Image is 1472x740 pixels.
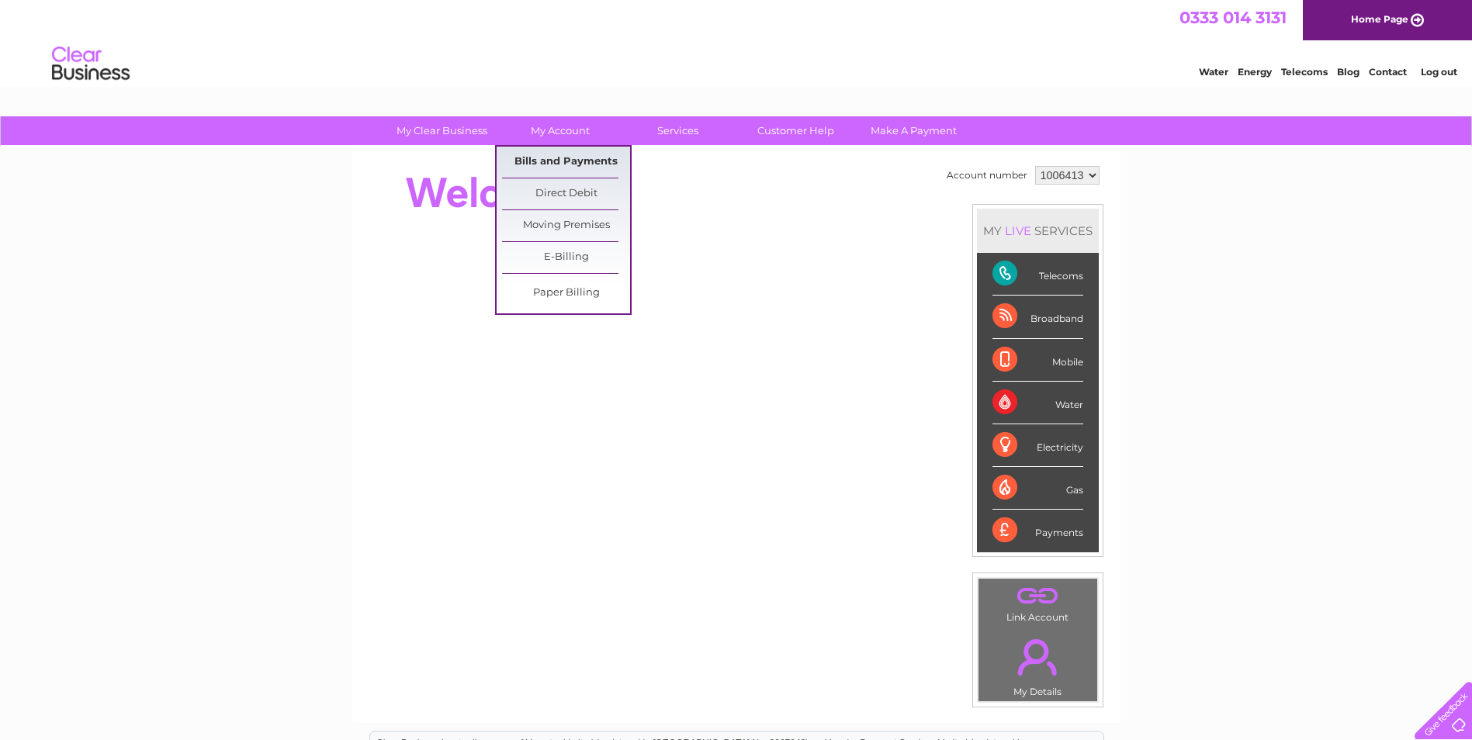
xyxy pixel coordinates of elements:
[992,382,1083,424] div: Water
[992,339,1083,382] div: Mobile
[502,210,630,241] a: Moving Premises
[502,242,630,273] a: E-Billing
[370,9,1103,75] div: Clear Business is a trading name of Verastar Limited (registered in [GEOGRAPHIC_DATA] No. 3667643...
[1179,8,1287,27] a: 0333 014 3131
[1281,66,1328,78] a: Telecoms
[1337,66,1359,78] a: Blog
[977,209,1099,253] div: MY SERVICES
[850,116,978,145] a: Make A Payment
[51,40,130,88] img: logo.png
[1369,66,1407,78] a: Contact
[496,116,624,145] a: My Account
[992,467,1083,510] div: Gas
[1199,66,1228,78] a: Water
[1238,66,1272,78] a: Energy
[992,296,1083,338] div: Broadband
[943,162,1031,188] td: Account number
[378,116,506,145] a: My Clear Business
[992,253,1083,296] div: Telecoms
[502,278,630,309] a: Paper Billing
[978,578,1098,627] td: Link Account
[992,510,1083,552] div: Payments
[982,583,1093,610] a: .
[992,424,1083,467] div: Electricity
[1002,223,1034,238] div: LIVE
[1421,66,1457,78] a: Log out
[502,147,630,178] a: Bills and Payments
[978,626,1098,702] td: My Details
[502,178,630,209] a: Direct Debit
[732,116,860,145] a: Customer Help
[982,630,1093,684] a: .
[614,116,742,145] a: Services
